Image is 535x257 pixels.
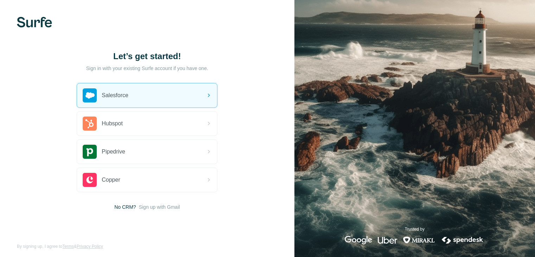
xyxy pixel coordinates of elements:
[77,51,217,62] h1: Let’s get started!
[102,148,125,156] span: Pipedrive
[83,117,97,131] img: hubspot's logo
[17,17,52,27] img: Surfe's logo
[17,243,103,250] span: By signing up, I agree to &
[403,236,435,244] img: mirakl's logo
[62,244,74,249] a: Terms
[83,88,97,102] img: salesforce's logo
[441,236,484,244] img: spendesk's logo
[86,65,208,72] p: Sign in with your existing Surfe account if you have one.
[378,236,397,244] img: uber's logo
[114,203,136,211] span: No CRM?
[102,119,123,128] span: Hubspot
[139,203,180,211] button: Sign up with Gmail
[77,244,103,249] a: Privacy Policy
[83,173,97,187] img: copper's logo
[102,91,128,100] span: Salesforce
[345,236,372,244] img: google's logo
[405,226,425,232] p: Trusted by
[102,176,120,184] span: Copper
[83,145,97,159] img: pipedrive's logo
